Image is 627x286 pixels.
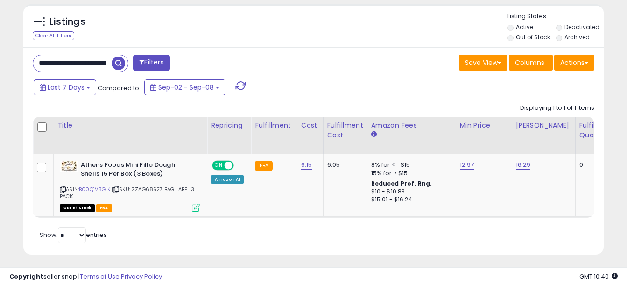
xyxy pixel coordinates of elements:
[34,79,96,95] button: Last 7 Days
[554,55,594,71] button: Actions
[232,162,247,170] span: OFF
[371,196,449,204] div: $15.01 - $16.24
[96,204,112,212] span: FBA
[98,84,141,93] span: Compared to:
[60,186,195,200] span: | SKU: ZZAG68527 BAG LABEL 3 PACK
[9,272,162,281] div: seller snap | |
[579,272,618,281] span: 2025-09-16 10:40 GMT
[33,31,74,40] div: Clear All Filters
[509,55,553,71] button: Columns
[133,55,169,71] button: Filters
[60,161,200,211] div: ASIN:
[371,130,377,139] small: Amazon Fees.
[564,23,599,31] label: Deactivated
[80,272,120,281] a: Terms of Use
[255,121,293,130] div: Fulfillment
[48,83,85,92] span: Last 7 Days
[9,272,43,281] strong: Copyright
[327,161,360,169] div: 6.05
[516,160,531,170] a: 16.29
[371,121,452,130] div: Amazon Fees
[57,121,203,130] div: Title
[60,161,78,172] img: 41zzprRayPL._SL40_.jpg
[40,230,107,239] span: Show: entries
[60,204,95,212] span: All listings that are currently out of stock and unavailable for purchase on Amazon
[79,186,110,193] a: B00Q1V8GIK
[564,33,590,41] label: Archived
[371,161,449,169] div: 8% for <= $15
[81,161,194,180] b: Athens Foods Mini Fillo Dough Shells 15 Per Box (3 Boxes)
[371,188,449,196] div: $10 - $10.83
[516,121,571,130] div: [PERSON_NAME]
[507,12,604,21] p: Listing States:
[460,121,508,130] div: Min Price
[158,83,214,92] span: Sep-02 - Sep-08
[515,58,544,67] span: Columns
[301,121,319,130] div: Cost
[371,179,432,187] b: Reduced Prof. Rng.
[211,121,247,130] div: Repricing
[579,161,608,169] div: 0
[301,160,312,170] a: 6.15
[520,104,594,113] div: Displaying 1 to 1 of 1 items
[327,121,363,140] div: Fulfillment Cost
[459,55,507,71] button: Save View
[371,169,449,178] div: 15% for > $15
[460,160,474,170] a: 12.97
[516,23,533,31] label: Active
[579,121,612,140] div: Fulfillable Quantity
[49,15,85,29] h5: Listings
[213,162,225,170] span: ON
[255,161,272,171] small: FBA
[211,175,244,184] div: Amazon AI
[516,33,550,41] label: Out of Stock
[121,272,162,281] a: Privacy Policy
[144,79,225,95] button: Sep-02 - Sep-08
